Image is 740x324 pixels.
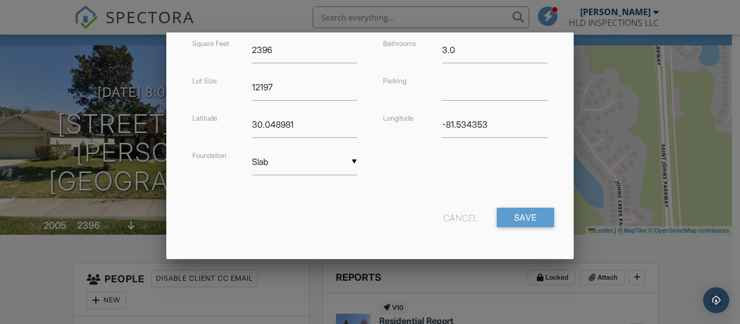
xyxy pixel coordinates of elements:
input: Save [497,208,554,227]
label: Bathrooms [383,39,416,48]
label: Lot Size [192,77,217,85]
label: Latitude [192,114,217,122]
div: Cancel [444,208,478,227]
div: Open Intercom Messenger [703,287,729,313]
label: Foundation [192,151,226,160]
label: Square Feet [192,39,229,48]
label: Longitude [383,114,413,122]
label: Parking [383,77,406,85]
